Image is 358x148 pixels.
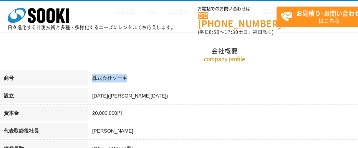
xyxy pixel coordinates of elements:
a: [PHONE_NUMBER] [198,12,277,28]
span: 8:50 [209,29,220,35]
p: 日々進化する計測技術と多種・多様化するニーズにレンタルでお応えします。 [8,25,176,30]
span: お電話でのお問い合わせは [198,7,277,11]
span: (平日 ～ 土日、祝日除く) [198,29,274,35]
span: 17:30 [225,29,239,35]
